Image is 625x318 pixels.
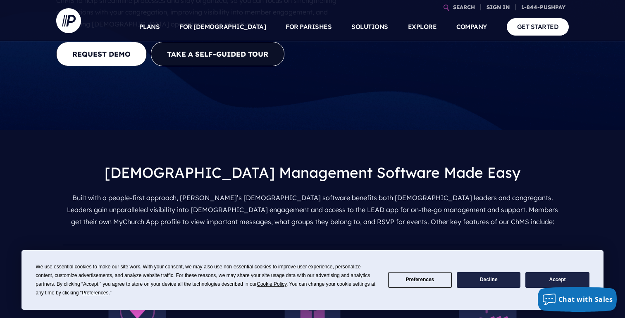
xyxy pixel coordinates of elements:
a: FOR PARISHES [286,12,332,41]
h3: [DEMOGRAPHIC_DATA] Management Software Made Easy [63,157,562,189]
span: Chat with Sales [558,295,613,304]
span: Preferences [82,290,109,296]
a: SOLUTIONS [351,12,388,41]
button: Take a Self-guided Tour [151,42,284,66]
a: COMPANY [456,12,487,41]
a: PLANS [139,12,160,41]
button: Chat with Sales [538,287,617,312]
a: FOR [DEMOGRAPHIC_DATA] [179,12,266,41]
a: GET STARTED [507,18,569,35]
div: Cookie Consent Prompt [21,250,604,310]
span: Cookie Policy [257,281,286,287]
p: Built with a people-first approach, [PERSON_NAME]’s [DEMOGRAPHIC_DATA] software benefits both [DE... [63,189,562,231]
a: EXPLORE [408,12,437,41]
a: REQUEST DEMO [56,42,147,66]
button: Preferences [388,272,452,288]
button: Decline [457,272,520,288]
button: Accept [525,272,589,288]
div: We use essential cookies to make our site work. With your consent, we may also use non-essential ... [36,263,378,297]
